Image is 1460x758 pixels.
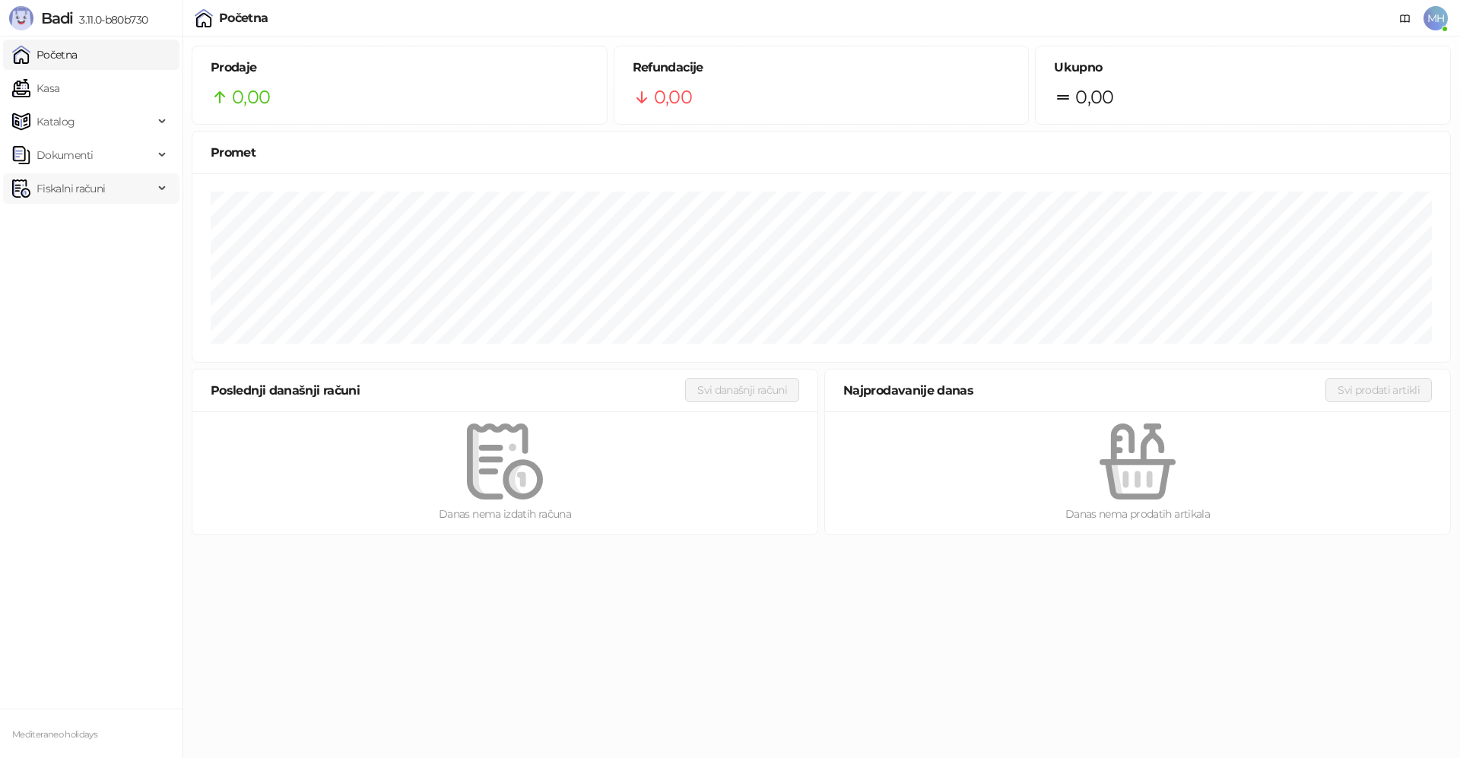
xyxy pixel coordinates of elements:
span: 3.11.0-b80b730 [73,13,148,27]
span: Katalog [36,106,75,137]
span: 0,00 [1075,83,1113,112]
h5: Ukupno [1054,59,1432,77]
div: Početna [219,12,268,24]
span: Fiskalni računi [36,173,105,204]
span: 0,00 [232,83,270,112]
a: Kasa [12,73,59,103]
h5: Prodaje [211,59,589,77]
div: Danas nema prodatih artikala [849,506,1426,522]
img: Logo [9,6,33,30]
h5: Refundacije [633,59,1011,77]
span: MH [1423,6,1448,30]
a: Početna [12,40,78,70]
div: Promet [211,143,1432,162]
a: Dokumentacija [1393,6,1417,30]
span: Badi [41,9,73,27]
div: Poslednji današnji računi [211,381,685,400]
div: Danas nema izdatih računa [217,506,793,522]
div: Najprodavanije danas [843,381,1325,400]
button: Svi prodati artikli [1325,378,1432,402]
button: Svi današnji računi [685,378,799,402]
span: 0,00 [654,83,692,112]
span: Dokumenti [36,140,93,170]
small: Mediteraneo holidays [12,729,97,740]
